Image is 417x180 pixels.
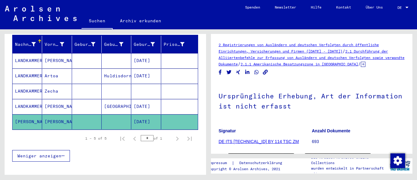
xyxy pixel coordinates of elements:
[219,49,404,66] a: 2.1 Durchführung der Alliiertenbefehle zur Erfassung von Ausländern und deutschen Verfolgten sowi...
[253,68,260,76] button: Share on WhatsApp
[15,39,43,49] div: Nachname
[72,36,102,53] mat-header-cell: Geburtsname
[134,39,162,49] div: Geburtsdatum
[15,41,36,48] div: Nachname
[311,155,387,166] p: Die Arolsen Archives Online-Collections
[238,61,241,67] span: /
[113,13,169,28] a: Archiv erkunden
[82,13,113,29] a: Suchen
[312,138,405,145] p: 693
[17,153,61,159] span: Weniger anzeigen
[131,99,161,114] mat-cell: [DATE]
[13,36,42,53] mat-header-cell: Nachname
[13,99,42,114] mat-cell: LANDKAMMER
[45,41,64,48] div: Vorname
[42,36,72,53] mat-header-cell: Vorname
[171,132,183,145] button: Next page
[13,84,42,99] mat-cell: LANDKAMMER
[134,41,154,48] div: Geburtsdatum
[389,158,412,173] img: yv_logo.png
[116,132,129,145] button: First page
[164,39,192,49] div: Prisoner #
[102,68,131,83] mat-cell: Huldisdorn
[183,132,196,145] button: Last page
[235,68,241,76] button: Share on Xing
[74,41,95,48] div: Geburtsname
[131,53,161,68] mat-cell: [DATE]
[390,153,405,168] img: Zustimmung ändern
[45,39,71,49] div: Vorname
[104,41,123,48] div: Geburt‏
[234,160,289,166] a: Datenschutzerklärung
[358,61,361,67] span: /
[42,99,72,114] mat-cell: [PERSON_NAME]
[13,68,42,83] mat-cell: LANDKAMMER
[208,160,232,166] a: Impressum
[42,84,72,99] mat-cell: Zecha
[397,6,404,10] span: DE
[141,135,171,141] div: of 1
[12,150,70,162] button: Weniger anzeigen
[129,132,141,145] button: Previous page
[262,68,269,76] button: Copy link
[312,128,350,133] b: Anzahl Dokumente
[208,166,289,172] p: Copyright © Arolsen Archives, 2021
[131,114,161,129] mat-cell: [DATE]
[13,53,42,68] mat-cell: LANDKAMMER
[226,68,232,76] button: Share on Twitter
[219,42,379,53] a: 2 Registrierungen von Ausländern und deutschen Verfolgten durch öffentliche Einrichtungen, Versic...
[102,99,131,114] mat-cell: [GEOGRAPHIC_DATA]
[208,160,289,166] div: |
[219,128,236,133] b: Signatur
[217,68,223,76] button: Share on Facebook
[42,68,72,83] mat-cell: Artoa
[219,82,405,119] h1: Ursprüngliche Erhebung, Art der Information ist nicht erfasst
[164,41,184,48] div: Prisoner #
[42,114,72,129] mat-cell: [PERSON_NAME]
[74,39,103,49] div: Geburtsname
[42,53,72,68] mat-cell: [PERSON_NAME]
[102,36,131,53] mat-header-cell: Geburt‏
[104,39,131,49] div: Geburt‏
[219,139,299,144] a: DE ITS [TECHNICAL_ID] BY 114 TSC ZM
[161,36,198,53] mat-header-cell: Prisoner #
[343,48,345,54] span: /
[241,62,358,66] a: 2.1.1 Amerikanische Besatzungszone in [GEOGRAPHIC_DATA]
[85,136,107,141] div: 1 – 5 of 5
[244,68,251,76] button: Share on LinkedIn
[131,68,161,83] mat-cell: [DATE]
[5,6,77,21] img: Arolsen_neg.svg
[13,114,42,129] mat-cell: [PERSON_NAME]
[311,166,387,177] p: wurden entwickelt in Partnerschaft mit
[131,36,161,53] mat-header-cell: Geburtsdatum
